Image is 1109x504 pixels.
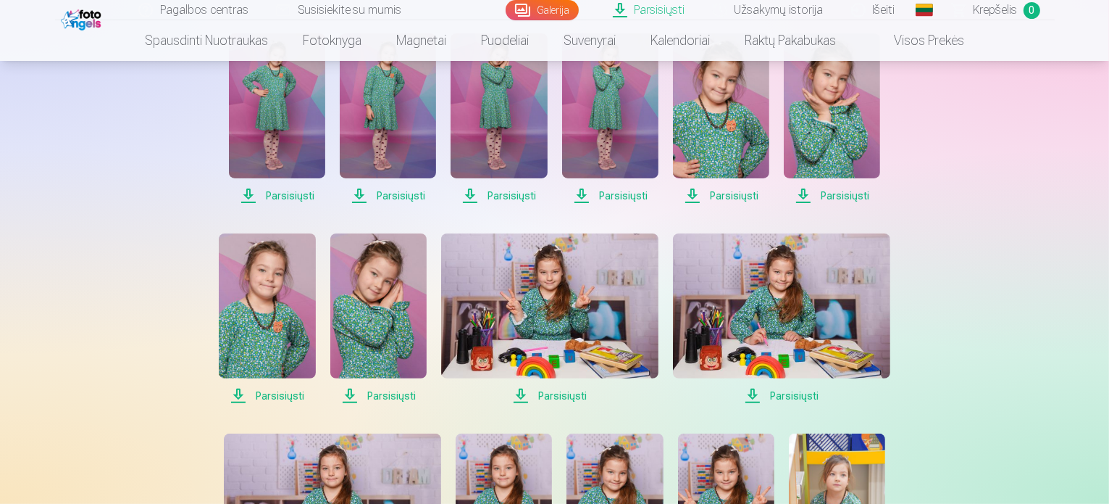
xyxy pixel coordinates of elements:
[853,20,982,61] a: Visos prekės
[219,387,315,405] span: Parsisiųsti
[784,187,880,205] span: Parsisiųsti
[784,33,880,205] a: Parsisiųsti
[546,20,633,61] a: Suvenyrai
[61,6,105,30] img: /fa2
[562,187,658,205] span: Parsisiųsti
[379,20,464,61] a: Magnetai
[340,33,436,205] a: Parsisiųsti
[229,187,325,205] span: Parsisiųsti
[330,387,427,405] span: Parsisiųsti
[451,187,547,205] span: Parsisiųsti
[673,387,890,405] span: Parsisiųsti
[633,20,727,61] a: Kalendoriai
[974,1,1018,19] span: Krepšelis
[673,234,890,405] a: Parsisiųsti
[727,20,853,61] a: Raktų pakabukas
[219,234,315,405] a: Parsisiųsti
[229,33,325,205] a: Parsisiųsti
[340,187,436,205] span: Parsisiųsti
[285,20,379,61] a: Fotoknyga
[464,20,546,61] a: Puodeliai
[673,33,769,205] a: Parsisiųsti
[441,234,658,405] a: Parsisiųsti
[451,33,547,205] a: Parsisiųsti
[127,20,285,61] a: Spausdinti nuotraukas
[562,33,658,205] a: Parsisiųsti
[1024,2,1040,19] span: 0
[673,187,769,205] span: Parsisiųsti
[330,234,427,405] a: Parsisiųsti
[441,387,658,405] span: Parsisiųsti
